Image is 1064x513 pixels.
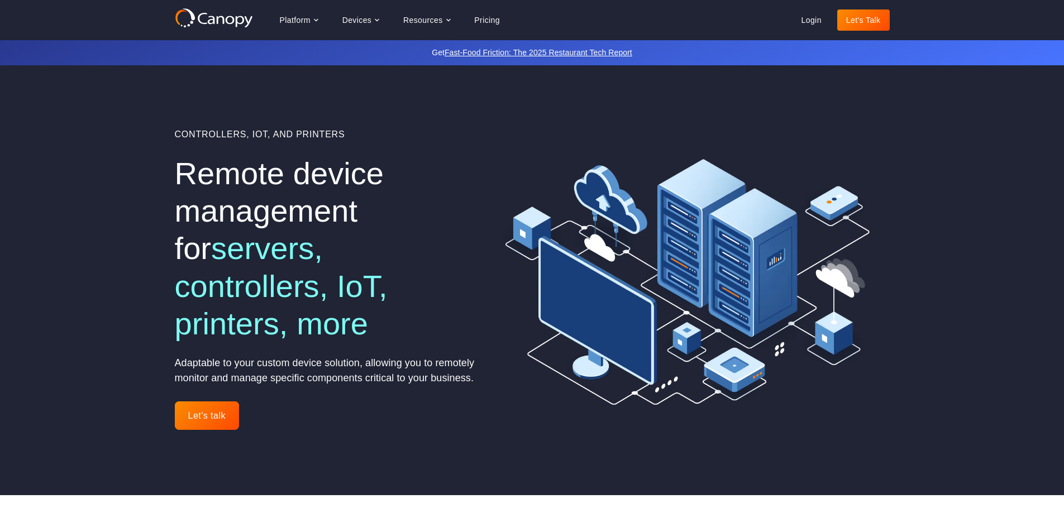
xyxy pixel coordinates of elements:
[271,9,327,31] div: Platform
[175,231,388,341] span: servers, controllers, IoT, printers, more
[175,128,345,141] div: Controllers, IoT, and Printers
[465,9,509,31] a: Pricing
[394,9,459,31] div: Resources
[403,16,443,24] div: Resources
[333,9,388,31] div: Devices
[175,356,478,386] p: Adaptable to your custom device solution, allowing you to remotely monitor and manage specific co...
[175,155,478,342] h1: Remote device management for
[188,410,226,421] div: Let's talk
[342,16,372,24] div: Devices
[793,9,831,31] a: Login
[280,16,311,24] div: Platform
[445,48,632,57] a: Fast-Food Friction: The 2025 Restaurant Tech Report
[837,9,890,31] a: Let's Talk
[259,47,806,59] p: Get
[175,401,239,430] a: Let's talk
